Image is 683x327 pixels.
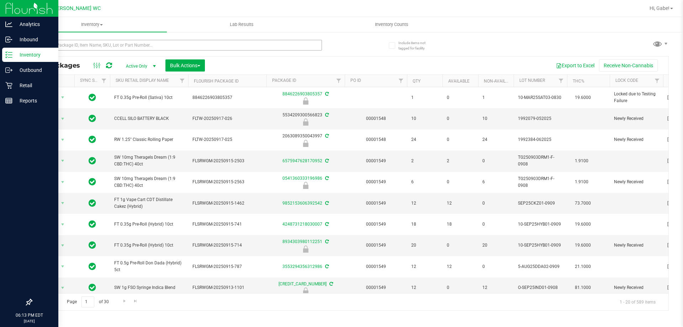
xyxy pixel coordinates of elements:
[114,221,184,228] span: FT 0.35g Pre-Roll (Hybrid) 10ct
[192,221,262,228] span: FLSRWGM-20250915-741
[61,296,115,307] span: Page of 30
[114,136,184,143] span: RW 1.25" Classic Rolling Paper
[58,198,67,208] span: select
[324,264,329,269] span: Sync from Compliance System
[272,78,296,83] a: Package ID
[5,97,12,104] inline-svg: Reports
[12,51,55,59] p: Inventory
[114,94,184,101] span: FT 0.35g Pre-Roll (Sativa) 10ct
[324,133,329,138] span: Sync from Compliance System
[482,158,509,164] span: 0
[324,222,329,227] span: Sync from Compliance System
[614,115,659,122] span: Newly Received
[265,97,346,105] div: Locked due to Testing Failure
[411,158,438,164] span: 2
[518,221,563,228] span: 10-SEP25HYB01-0909
[518,154,563,168] span: TG250903DRM1-F-0908
[167,17,317,32] a: Lab Results
[328,281,333,286] span: Sync from Compliance System
[12,66,55,74] p: Outbound
[89,93,96,102] span: In Sync
[651,75,663,87] a: Filter
[447,179,474,185] span: 0
[58,93,67,102] span: select
[114,175,184,189] span: SW 10mg Theragels Dream (1:9 CBD:THC) 40ct
[411,221,438,228] span: 18
[282,201,322,206] a: 9852153606392542
[324,201,329,206] span: Sync from Compliance System
[482,136,509,143] span: 24
[482,179,509,185] span: 6
[614,242,659,249] span: Newly Received
[614,91,659,104] span: Locked due to Testing Failure
[317,17,466,32] a: Inventory Counts
[192,158,262,164] span: FLSRWGM-20250915-2503
[571,198,594,209] span: 73.7000
[413,79,420,84] a: Qty
[282,176,322,181] a: 0541360333196986
[5,82,12,89] inline-svg: Retail
[411,136,438,143] span: 24
[518,242,563,249] span: 10-SEP25HYB01-0909
[89,156,96,166] span: In Sync
[58,262,67,271] span: select
[482,263,509,270] span: 0
[58,241,67,250] span: select
[5,51,12,58] inline-svg: Inventory
[265,246,346,253] div: Newly Received
[324,176,329,181] span: Sync from Compliance System
[482,221,509,228] span: 0
[170,63,200,68] span: Bulk Actions
[192,242,262,249] span: FLSRWGM-20250915-714
[448,79,470,84] a: Available
[114,154,184,168] span: SW 10mg Theragels Dream (1:9 CBD:THC) 40ct
[411,284,438,291] span: 12
[5,67,12,74] inline-svg: Outbound
[114,284,184,291] span: SW 1g FSO Syringe Indica Blend
[333,75,345,87] a: Filter
[571,93,594,103] span: 19.6000
[366,243,386,248] a: 00001549
[192,136,262,143] span: FLTW-20250917-025
[89,219,96,229] span: In Sync
[324,91,329,96] span: Sync from Compliance System
[282,264,322,269] a: 3553294356312986
[411,263,438,270] span: 12
[12,81,55,90] p: Retail
[58,283,67,293] span: select
[482,200,509,207] span: 0
[37,62,87,69] span: All Packages
[551,59,599,72] button: Export to Excel
[192,115,262,122] span: FLTW-20250917-026
[571,219,594,230] span: 19.6000
[12,35,55,44] p: Inbound
[599,59,658,72] button: Receive Non-Cannabis
[3,318,55,324] p: [DATE]
[571,156,592,166] span: 1.9100
[447,158,474,164] span: 2
[366,158,386,163] a: 00001549
[366,137,386,142] a: 00001548
[176,75,188,87] a: Filter
[265,140,346,147] div: Newly Received
[265,288,346,295] div: Newly Received
[89,114,96,123] span: In Sync
[447,284,474,291] span: 0
[265,182,346,189] div: Newly Received
[89,240,96,250] span: In Sync
[411,94,438,101] span: 1
[518,94,563,101] span: 10-MAR25SAT03-0830
[447,115,474,122] span: 0
[484,79,515,84] a: Non-Available
[192,179,262,185] span: FLSRWGM-20250915-2563
[119,296,129,306] a: Go to the next page
[192,94,262,101] span: 8846226903805357
[366,201,386,206] a: 00001549
[265,112,346,126] div: 5534209300566823
[5,21,12,28] inline-svg: Analytics
[114,115,184,122] span: CCELL SILO BATTERY BLACK
[519,78,545,83] a: Lot Number
[192,263,262,270] span: FLSRWGM-20250915-787
[411,200,438,207] span: 12
[350,78,361,83] a: PO ID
